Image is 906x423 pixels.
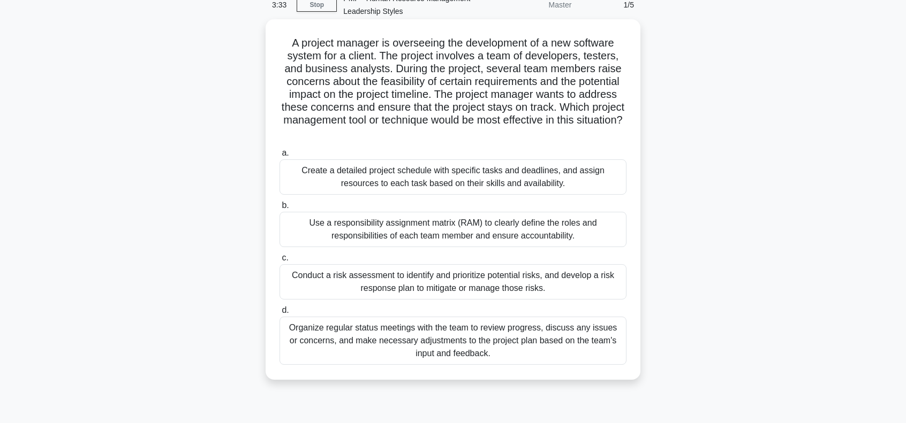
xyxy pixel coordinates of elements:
span: d. [282,305,289,314]
span: b. [282,201,289,210]
span: a. [282,148,289,157]
div: Organize regular status meetings with the team to review progress, discuss any issues or concerns... [280,317,626,365]
span: c. [282,253,288,262]
div: Create a detailed project schedule with specific tasks and deadlines, and assign resources to eac... [280,159,626,195]
div: Use a responsibility assignment matrix (RAM) to clearly define the roles and responsibilities of ... [280,212,626,247]
h5: A project manager is overseeing the development of a new software system for a client. The projec... [278,36,628,140]
div: Conduct a risk assessment to identify and prioritize potential risks, and develop a risk response... [280,264,626,299]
